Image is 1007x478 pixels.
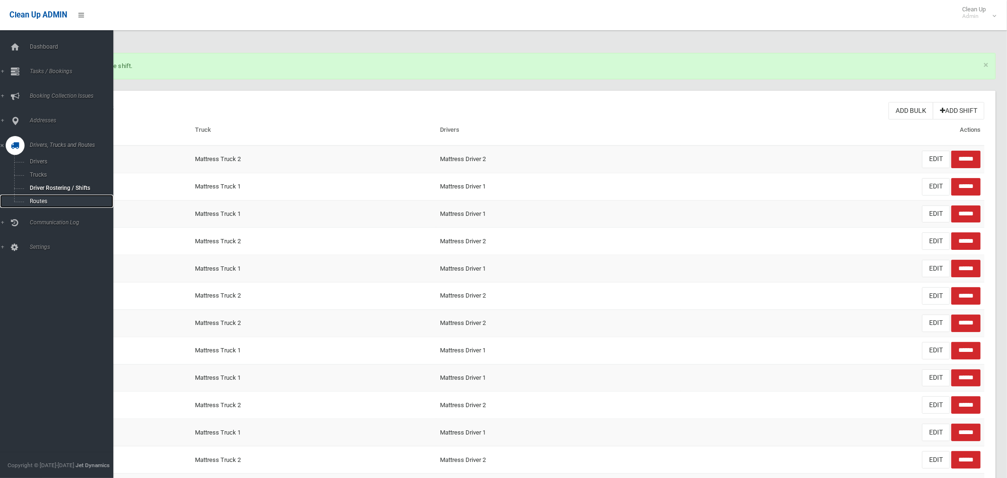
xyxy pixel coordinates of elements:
a: EDIT [922,287,950,305]
td: [DATE] [76,446,191,474]
a: EDIT [922,315,950,332]
span: Clean Up [957,6,995,20]
td: [DATE] [76,228,191,255]
td: Mattress Driver 1 [436,419,681,446]
span: Trucks [27,171,105,178]
td: [DATE] [76,145,191,173]
a: Add Shift [933,102,984,119]
a: EDIT [922,178,950,196]
td: Mattress Driver 2 [436,309,681,337]
td: Mattress Truck 1 [191,255,436,282]
td: [DATE] [76,200,191,228]
th: Truck [191,119,436,145]
a: EDIT [922,396,950,414]
td: Mattress Driver 2 [436,392,681,419]
td: Mattress Truck 2 [191,309,436,337]
th: Date [76,119,191,145]
td: Mattress Driver 2 [436,145,681,173]
span: Addresses [27,117,113,124]
th: Drivers [436,119,681,145]
span: Dashboard [27,43,113,50]
td: [DATE] [76,282,191,310]
td: [DATE] [76,419,191,446]
td: Mattress Driver 2 [436,282,681,310]
span: Copyright © [DATE]-[DATE] [8,462,74,469]
span: Driver Rostering / Shifts [27,185,105,191]
a: EDIT [922,232,950,250]
span: Booking Collection Issues [27,93,113,99]
small: Admin [962,13,986,20]
span: Drivers [27,158,105,165]
p: Successfully created the shift. [42,53,996,79]
td: [DATE] [76,309,191,337]
a: EDIT [922,205,950,223]
strong: Jet Dynamics [76,462,110,469]
td: Mattress Driver 1 [436,200,681,228]
span: Clean Up ADMIN [9,10,67,19]
a: EDIT [922,424,950,441]
td: [DATE] [76,364,191,392]
td: Mattress Truck 2 [191,145,436,173]
span: Settings [27,244,113,250]
td: Mattress Driver 1 [436,255,681,282]
a: EDIT [922,369,950,387]
td: Mattress Truck 2 [191,392,436,419]
td: Mattress Truck 1 [191,419,436,446]
td: Mattress Driver 1 [436,337,681,364]
td: [DATE] [76,255,191,282]
td: Mattress Driver 2 [436,446,681,474]
td: [DATE] [76,392,191,419]
td: [DATE] [76,173,191,200]
span: Drivers, Trucks and Routes [27,142,113,148]
td: Mattress Driver 1 [436,173,681,200]
a: EDIT [922,451,950,469]
a: EDIT [922,342,950,359]
span: Communication Log [27,219,113,226]
span: Routes [27,198,105,205]
td: Mattress Driver 1 [436,364,681,392]
td: Mattress Driver 2 [436,228,681,255]
td: Mattress Truck 2 [191,228,436,255]
td: [DATE] [76,337,191,364]
span: Tasks / Bookings [27,68,113,75]
td: Mattress Truck 2 [191,446,436,474]
a: EDIT [922,260,950,277]
a: EDIT [922,151,950,168]
td: Mattress Truck 1 [191,173,436,200]
a: × [983,60,988,70]
td: Mattress Truck 1 [191,200,436,228]
th: Actions [681,119,984,145]
a: Add Bulk [889,102,933,119]
td: Mattress Truck 1 [191,337,436,364]
td: Mattress Truck 2 [191,282,436,310]
td: Mattress Truck 1 [191,364,436,392]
